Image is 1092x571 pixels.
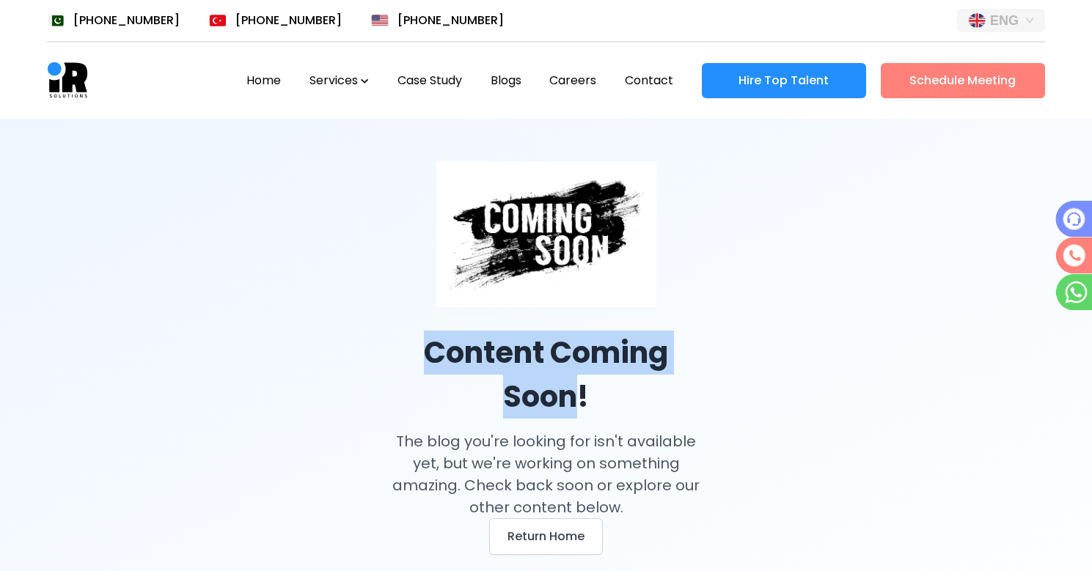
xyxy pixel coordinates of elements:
button: Hire Top Talent [702,63,866,98]
p: The blog you're looking for isn't available yet, but we're working on something amazing. Check ba... [382,430,711,518]
span: [PHONE_NUMBER] [235,12,342,29]
a: Case Study [397,72,462,89]
img: Turk Flag [209,15,227,26]
h1: Content Coming Soon! [382,331,711,419]
img: Pak Flag [47,15,65,26]
a: Contact [625,72,673,89]
a: Return Home [489,518,603,555]
img: USA Flag [371,15,389,26]
a: Home [246,72,281,89]
span: [PHONE_NUMBER] [73,12,180,29]
span: [PHONE_NUMBER] [397,12,504,29]
a: [PHONE_NUMBER] [209,12,342,29]
a: [PHONE_NUMBER] [47,12,180,29]
img: Logo [47,60,88,101]
a: Blogs [491,72,521,89]
a: [PHONE_NUMBER] [371,12,504,29]
img: Phone Call [1055,237,1092,273]
button: Schedule Meeting [881,63,1045,98]
img: WhatsApp [1055,273,1092,310]
a: Careers [549,72,596,89]
img: Coming Soon [436,161,656,308]
button: ENG FlagENGdown [957,9,1045,32]
button: Services [309,72,369,89]
img: Phone Call [1055,200,1092,237]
